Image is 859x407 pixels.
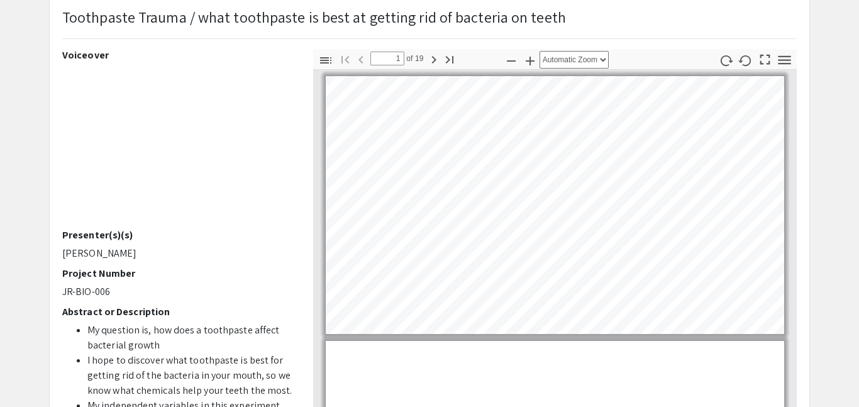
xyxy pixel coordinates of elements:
[62,66,294,229] iframe: Gryffin DMRSEF 21-22
[87,354,292,397] span: I hope to discover what toothpaste is best for getting rid of the bacteria in your mouth, so we k...
[62,306,294,318] h2: Abstract or Description
[62,49,294,61] h2: Voiceover
[755,49,776,67] button: Switch to Presentation Mode
[62,246,294,261] p: [PERSON_NAME]
[62,229,294,241] h2: Presenter(s)(s)
[320,70,790,340] div: Page 1
[62,6,566,28] p: Toothpaste Trauma / what toothpaste is best at getting rid of bacteria on teeth
[735,51,756,69] button: Rotate Counterclockwise
[335,50,356,68] button: Go to First Page
[540,51,609,69] select: Zoom
[716,51,737,69] button: Rotate Clockwise
[62,267,294,279] h2: Project Number
[519,51,541,69] button: Zoom In
[350,50,372,68] button: Previous Page
[370,52,404,65] input: Page
[404,52,424,65] span: of 19
[774,51,795,69] button: Tools
[315,51,336,69] button: Toggle Sidebar
[501,51,522,69] button: Zoom Out
[439,50,460,68] button: Go to Last Page
[87,323,279,352] span: My question is, how does a toothpaste affect bacterial growth
[423,50,445,68] button: Next Page
[62,284,294,299] p: JR-BIO-006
